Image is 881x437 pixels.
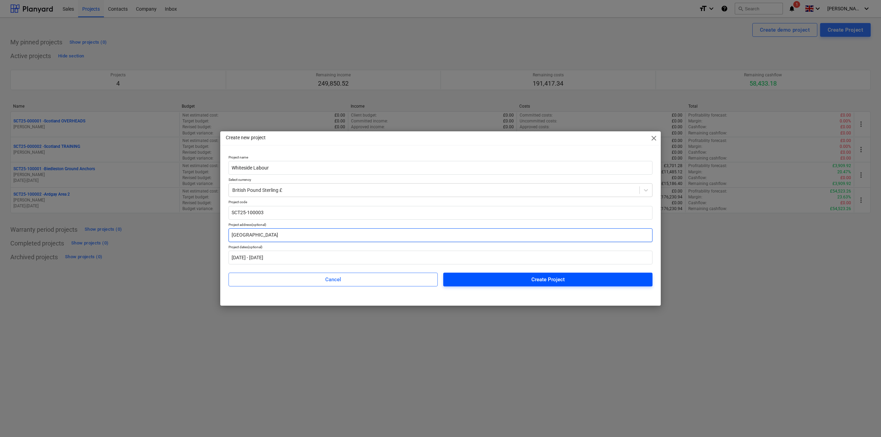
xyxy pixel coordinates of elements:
[229,228,652,242] input: Enter project address here
[229,161,652,175] input: Enter project name here
[229,251,652,264] input: Click to set project dates
[847,404,881,437] iframe: Chat Widget
[650,134,658,142] span: close
[229,222,652,227] div: Project address (optional)
[531,275,565,284] div: Create Project
[229,245,652,249] div: Project dates (optional)
[229,206,652,220] input: Enter project unique code
[229,273,438,286] button: Cancel
[229,200,652,206] p: Project code
[325,275,341,284] div: Cancel
[229,177,652,183] p: Select currency
[226,134,266,141] p: Create new project
[443,273,652,286] button: Create Project
[229,155,652,161] p: Project name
